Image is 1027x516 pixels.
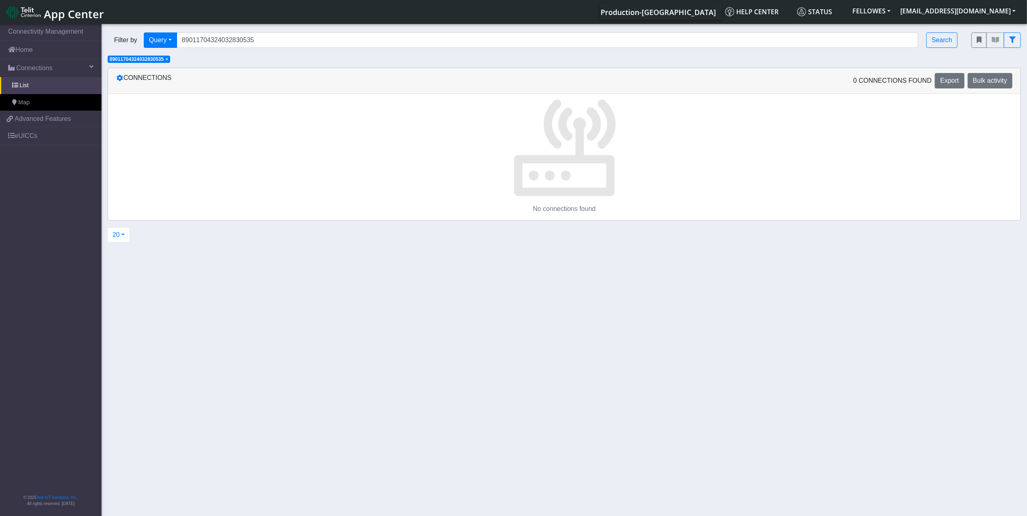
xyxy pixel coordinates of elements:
span: Filter by [108,35,144,45]
span: Help center [725,7,778,16]
span: 89011704324032830535 [110,56,164,62]
button: 20 [107,227,130,243]
span: × [165,56,168,62]
span: Advanced Features [15,114,71,124]
img: No connections found [512,94,616,198]
div: fitlers menu [971,32,1021,48]
button: FELLOWES [848,4,895,18]
span: Map [18,98,30,107]
img: logo-telit-cinterion-gw-new.png [6,6,41,19]
span: App Center [44,6,104,21]
button: Bulk activity [968,73,1012,88]
input: Search... [177,32,919,48]
a: Help center [722,4,794,20]
img: knowledge.svg [725,7,734,16]
span: Status [797,7,832,16]
span: List [19,81,28,90]
span: Connections [16,63,52,73]
button: Export [935,73,964,88]
p: No connections found [108,204,1021,214]
a: Status [794,4,848,20]
button: Close [165,57,168,62]
button: Query [144,32,177,48]
a: Telit IoT Solutions, Inc. [37,495,77,500]
img: status.svg [797,7,806,16]
div: Connections [110,73,564,88]
span: Bulk activity [973,77,1007,84]
span: Export [940,77,959,84]
button: [EMAIL_ADDRESS][DOMAIN_NAME] [895,4,1021,18]
button: Search [926,32,958,48]
span: 0 Connections found [853,76,932,86]
a: Your current platform instance [600,4,716,20]
span: Production-[GEOGRAPHIC_DATA] [601,7,716,17]
a: App Center [6,3,103,21]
